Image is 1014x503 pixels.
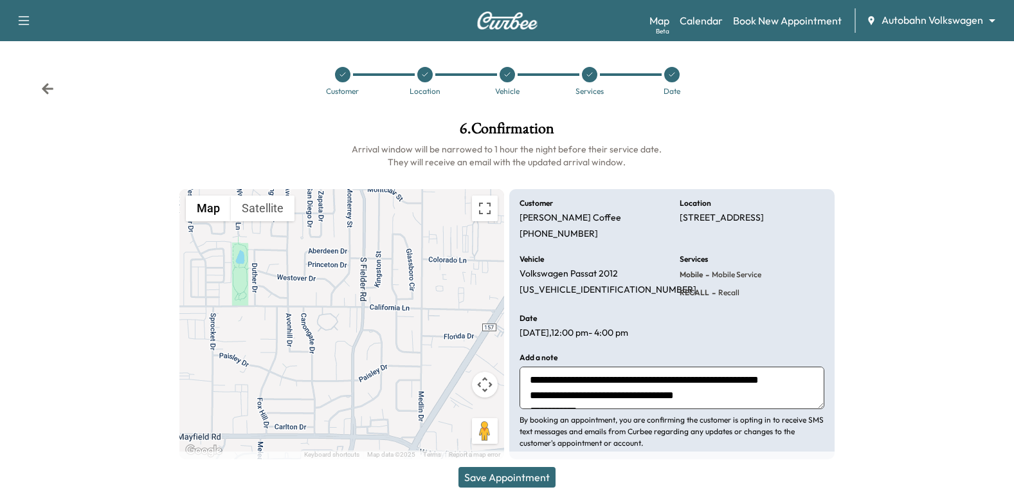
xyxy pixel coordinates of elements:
[495,87,520,95] div: Vehicle
[520,212,621,224] p: [PERSON_NAME] Coffee
[520,268,618,280] p: Volkswagen Passat 2012
[231,196,294,221] button: Show satellite imagery
[179,143,835,169] h6: Arrival window will be narrowed to 1 hour the night before their service date. They will receive ...
[733,13,842,28] a: Book New Appointment
[656,26,669,36] div: Beta
[183,443,225,459] a: Open this area in Google Maps (opens a new window)
[304,450,359,459] button: Keyboard shortcuts
[716,288,739,298] span: Recall
[703,268,709,281] span: -
[680,13,723,28] a: Calendar
[472,372,498,398] button: Map camera controls
[520,199,553,207] h6: Customer
[680,255,708,263] h6: Services
[179,121,835,143] h1: 6 . Confirmation
[520,284,696,296] p: [US_VEHICLE_IDENTIFICATION_NUMBER]
[680,199,711,207] h6: Location
[649,13,669,28] a: MapBeta
[680,288,709,298] span: RECALL
[664,87,680,95] div: Date
[472,196,498,221] button: Toggle fullscreen view
[575,87,604,95] div: Services
[882,13,983,28] span: Autobahn Volkswagen
[458,467,556,488] button: Save Appointment
[183,443,225,459] img: Google
[326,87,359,95] div: Customer
[520,255,544,263] h6: Vehicle
[476,12,538,30] img: Curbee Logo
[680,270,703,280] span: Mobile
[709,286,716,299] span: -
[680,212,764,224] p: [STREET_ADDRESS]
[520,327,628,339] p: [DATE] , 12:00 pm - 4:00 pm
[520,315,537,322] h6: Date
[410,87,440,95] div: Location
[520,414,824,449] p: By booking an appointment, you are confirming the customer is opting in to receive SMS text messa...
[709,270,761,280] span: Mobile Service
[41,82,54,95] div: Back
[186,196,231,221] button: Show street map
[520,228,598,240] p: [PHONE_NUMBER]
[520,354,557,361] h6: Add a note
[472,418,498,444] button: Drag Pegman onto the map to open Street View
